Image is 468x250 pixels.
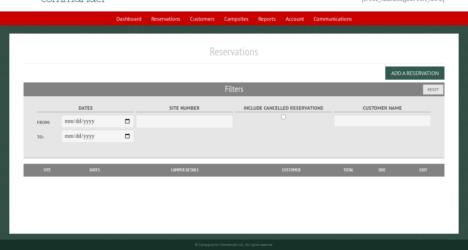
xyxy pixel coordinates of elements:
button: Add a Reservation [385,66,444,80]
a: Communications [309,12,356,25]
small: © Campground Commander LLC. All rights reserved. [195,242,273,247]
h2: Filters [24,82,445,96]
th: Dates [68,164,122,176]
label: Include Cancelled Reservations [235,104,332,112]
label: From: [37,119,61,126]
th: Due [362,164,402,176]
th: Customer [248,164,335,176]
th: Edit [402,164,444,176]
th: Site [27,164,68,176]
label: Dates [37,104,134,112]
a: Account [281,12,308,25]
a: Dashboard [112,12,146,25]
label: To: [37,134,61,140]
th: Camper Details [122,164,247,176]
a: Reservations [147,12,184,25]
a: Campsites [220,12,253,25]
a: Customers [186,12,219,25]
button: Reset [423,84,443,95]
label: Customer Name [334,104,431,112]
th: Total [335,164,362,176]
h1: Reservations [24,45,445,64]
label: Site Number [136,104,233,112]
a: Reports [254,12,280,25]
